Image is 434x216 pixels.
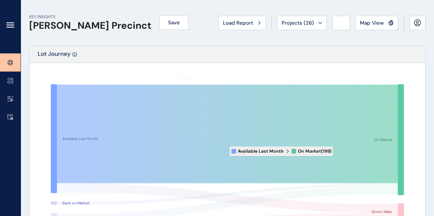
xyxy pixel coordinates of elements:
[29,20,151,31] h1: [PERSON_NAME] Precinct
[277,16,327,30] button: Projects (26)
[223,20,253,26] span: Load Report
[282,20,314,26] span: Projects ( 26 )
[38,50,71,63] p: Lot Journey
[160,15,188,30] button: Save
[360,20,384,26] span: Map View
[29,14,151,20] p: KEY INSIGHTS
[168,19,180,26] span: Save
[219,16,266,30] button: Load Report
[355,16,398,30] button: Map View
